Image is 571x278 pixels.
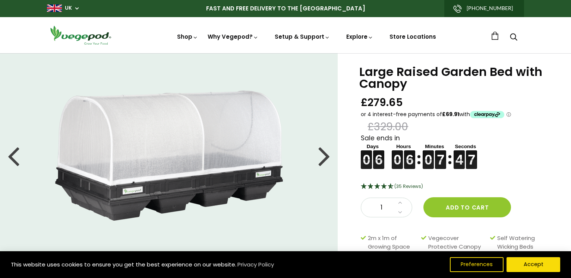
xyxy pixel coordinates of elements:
[392,150,403,160] figure: 0
[428,234,486,251] span: Vegecover Protective Canopy
[497,234,549,251] span: Self Watering Wicking Beds
[423,197,511,217] button: Add to cart
[394,183,423,189] span: 4.69 Stars - 35 Reviews
[369,203,394,213] span: 1
[450,257,504,272] button: Preferences
[361,96,403,109] span: £279.65
[208,33,258,41] a: Why Vegepod?
[361,150,372,160] figure: 0
[396,208,404,217] a: Decrease quantity by 1
[454,150,465,160] figure: 4
[65,4,72,12] a: UK
[389,33,436,41] a: Store Locations
[507,257,560,272] button: Accept
[236,258,275,271] a: Privacy Policy (opens in a new tab)
[423,150,434,160] figure: 0
[368,234,417,251] span: 2m x 1m of Growing Space
[466,150,477,160] figure: 7
[11,261,236,268] span: This website uses cookies to ensure you get the best experience on our website.
[346,33,373,41] a: Explore
[396,198,404,208] a: Increase quantity by 1
[47,4,62,12] img: gb_large.png
[373,150,384,160] figure: 6
[55,90,283,221] img: Large Raised Garden Bed with Canopy
[510,34,517,42] a: Search
[367,120,408,134] span: £329.00
[359,66,552,90] h1: Large Raised Garden Bed with Canopy
[435,150,446,160] figure: 7
[404,150,415,160] figure: 6
[361,182,552,192] div: 4.69 Stars - 35 Reviews
[47,25,114,46] img: Vegepod
[361,134,552,169] div: Sale ends in
[275,33,330,41] a: Setup & Support
[177,33,198,41] a: Shop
